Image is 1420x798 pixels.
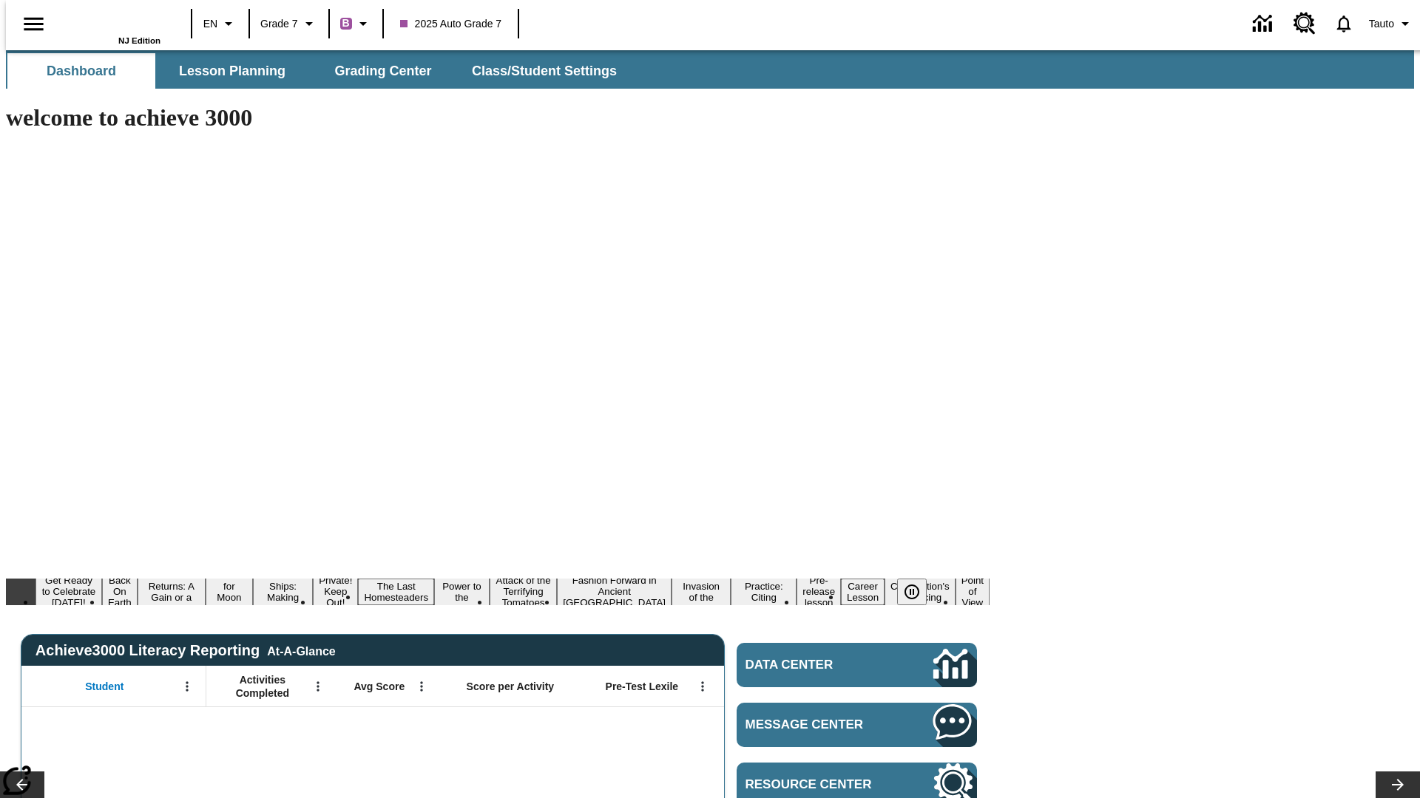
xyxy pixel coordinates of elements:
[1244,4,1285,44] a: Data Center
[342,14,350,33] span: B
[1376,771,1420,798] button: Lesson carousel, Next
[7,53,155,89] button: Dashboard
[176,675,198,698] button: Open Menu
[158,53,306,89] button: Lesson Planning
[118,36,160,45] span: NJ Edition
[672,567,731,616] button: Slide 11 The Invasion of the Free CD
[1325,4,1363,43] a: Notifications
[334,63,431,80] span: Grading Center
[197,10,244,37] button: Language: EN, Select a language
[102,573,138,610] button: Slide 2 Back On Earth
[1285,4,1325,44] a: Resource Center, Will open in new tab
[35,642,336,659] span: Achieve3000 Literacy Reporting
[309,53,457,89] button: Grading Center
[179,63,285,80] span: Lesson Planning
[897,579,927,605] button: Pause
[334,10,378,37] button: Boost Class color is purple. Change class color
[745,717,889,732] span: Message Center
[6,50,1414,89] div: SubNavbar
[260,16,298,32] span: Grade 7
[1363,10,1420,37] button: Profile/Settings
[434,567,490,616] button: Slide 8 Solar Power to the People
[692,675,714,698] button: Open Menu
[460,53,629,89] button: Class/Student Settings
[85,680,124,693] span: Student
[745,658,884,672] span: Data Center
[64,7,160,36] a: Home
[138,567,206,616] button: Slide 3 Free Returns: A Gain or a Drain?
[731,567,797,616] button: Slide 12 Mixed Practice: Citing Evidence
[12,2,55,46] button: Open side menu
[358,579,434,605] button: Slide 7 The Last Homesteaders
[6,53,630,89] div: SubNavbar
[203,16,217,32] span: EN
[557,573,672,610] button: Slide 10 Fashion Forward in Ancient Rome
[797,573,841,610] button: Slide 13 Pre-release lesson
[253,567,313,616] button: Slide 5 Cruise Ships: Making Waves
[64,5,160,45] div: Home
[737,643,977,687] a: Data Center
[206,567,253,616] button: Slide 4 Time for Moon Rules?
[467,680,555,693] span: Score per Activity
[897,579,941,605] div: Pause
[1369,16,1394,32] span: Tauto
[737,703,977,747] a: Message Center
[400,16,502,32] span: 2025 Auto Grade 7
[35,573,102,610] button: Slide 1 Get Ready to Celebrate Juneteenth!
[307,675,329,698] button: Open Menu
[267,642,335,658] div: At-A-Glance
[354,680,405,693] span: Avg Score
[885,567,956,616] button: Slide 15 The Constitution's Balancing Act
[6,104,990,132] h1: welcome to achieve 3000
[254,10,324,37] button: Grade: Grade 7, Select a grade
[47,63,116,80] span: Dashboard
[313,573,358,610] button: Slide 6 Private! Keep Out!
[214,673,311,700] span: Activities Completed
[745,777,889,792] span: Resource Center
[490,573,557,610] button: Slide 9 Attack of the Terrifying Tomatoes
[606,680,679,693] span: Pre-Test Lexile
[956,573,990,610] button: Slide 16 Point of View
[841,579,885,605] button: Slide 14 Career Lesson
[472,63,617,80] span: Class/Student Settings
[410,675,433,698] button: Open Menu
